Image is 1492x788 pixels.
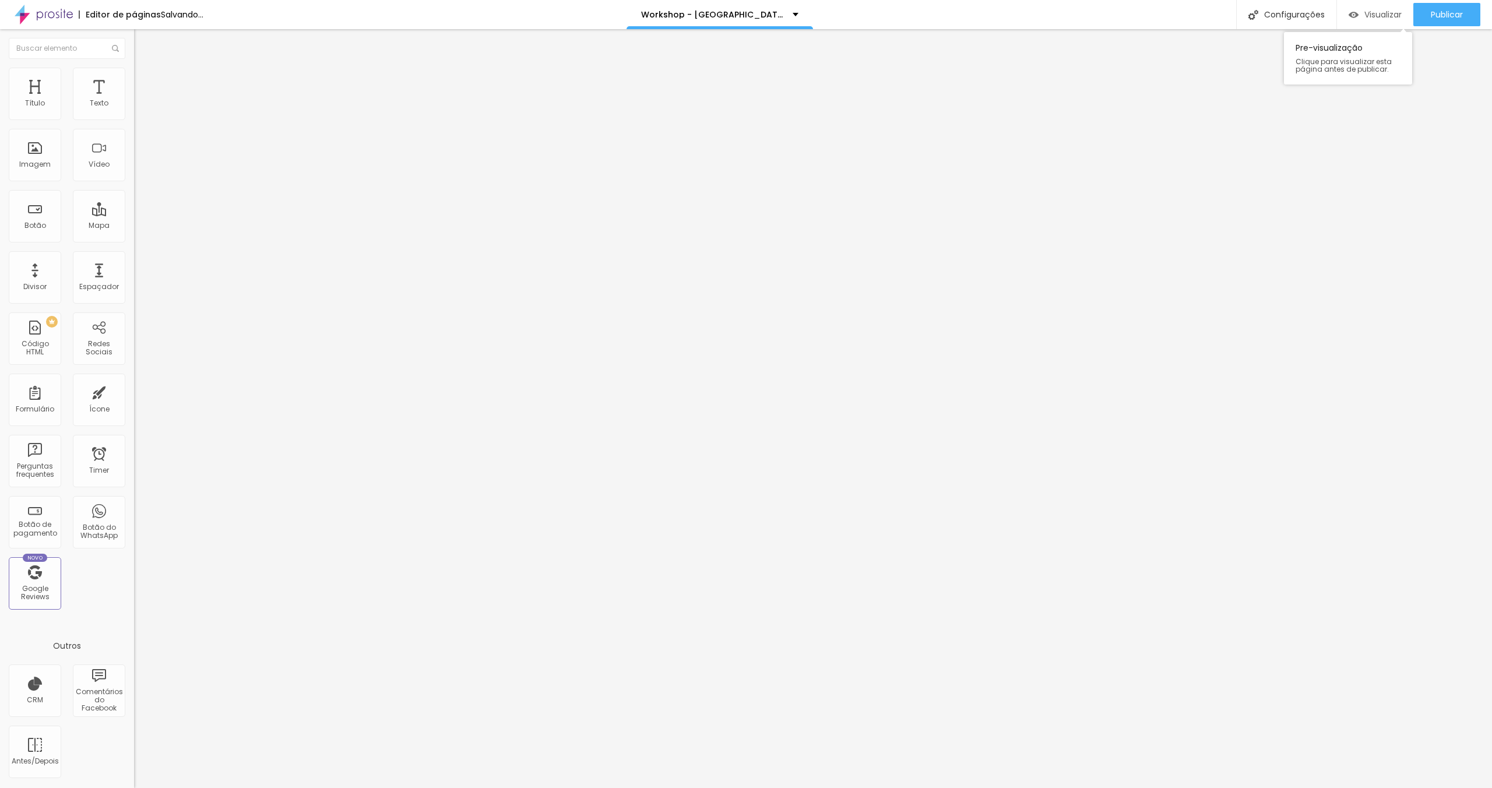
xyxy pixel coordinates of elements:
div: Vídeo [89,160,110,168]
div: Botão de pagamento [12,520,58,537]
button: Visualizar [1337,3,1413,26]
div: Redes Sociais [76,340,122,357]
span: Clique para visualizar esta página antes de publicar. [1296,58,1400,73]
div: Mapa [89,221,110,230]
div: Comentários do Facebook [76,688,122,713]
div: Título [25,99,45,107]
input: Buscar elemento [9,38,125,59]
iframe: Editor [134,29,1492,788]
div: Timer [89,466,109,474]
div: Ícone [89,405,110,413]
div: Salvando... [161,10,203,19]
span: Publicar [1431,10,1463,19]
p: Workshop - [GEOGRAPHIC_DATA] [641,10,784,19]
span: Visualizar [1364,10,1402,19]
div: Imagem [19,160,51,168]
div: CRM [27,696,43,704]
div: Texto [90,99,108,107]
img: view-1.svg [1349,10,1359,20]
div: Google Reviews [12,585,58,601]
div: Perguntas frequentes [12,462,58,479]
div: Botão [24,221,46,230]
div: Formulário [16,405,54,413]
div: Antes/Depois [12,757,58,765]
div: Espaçador [79,283,119,291]
img: Icone [112,45,119,52]
div: Novo [23,554,48,562]
div: Pre-visualização [1284,32,1412,85]
div: Editor de páginas [79,10,161,19]
div: Código HTML [12,340,58,357]
div: Botão do WhatsApp [76,523,122,540]
button: Publicar [1413,3,1480,26]
img: Icone [1248,10,1258,20]
div: Divisor [23,283,47,291]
